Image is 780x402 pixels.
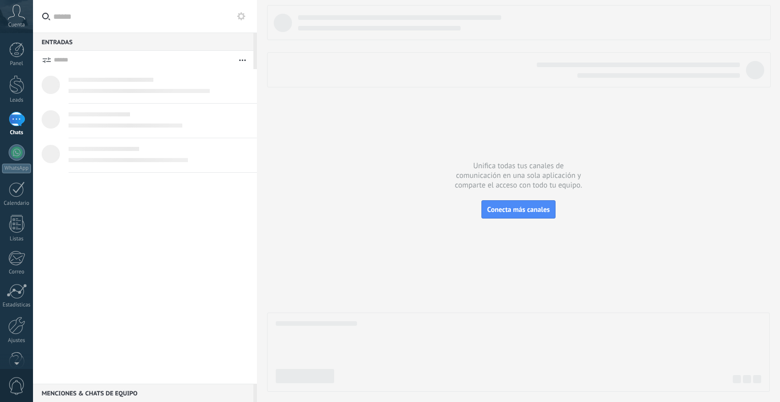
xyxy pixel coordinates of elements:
[2,164,31,173] div: WhatsApp
[2,269,31,275] div: Correo
[487,205,549,214] span: Conecta más canales
[2,60,31,67] div: Panel
[33,33,253,51] div: Entradas
[2,337,31,344] div: Ajustes
[2,130,31,136] div: Chats
[2,200,31,207] div: Calendario
[2,97,31,104] div: Leads
[8,22,25,28] span: Cuenta
[33,384,253,402] div: Menciones & Chats de equipo
[2,236,31,242] div: Listas
[2,302,31,308] div: Estadísticas
[481,200,555,219] button: Conecta más canales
